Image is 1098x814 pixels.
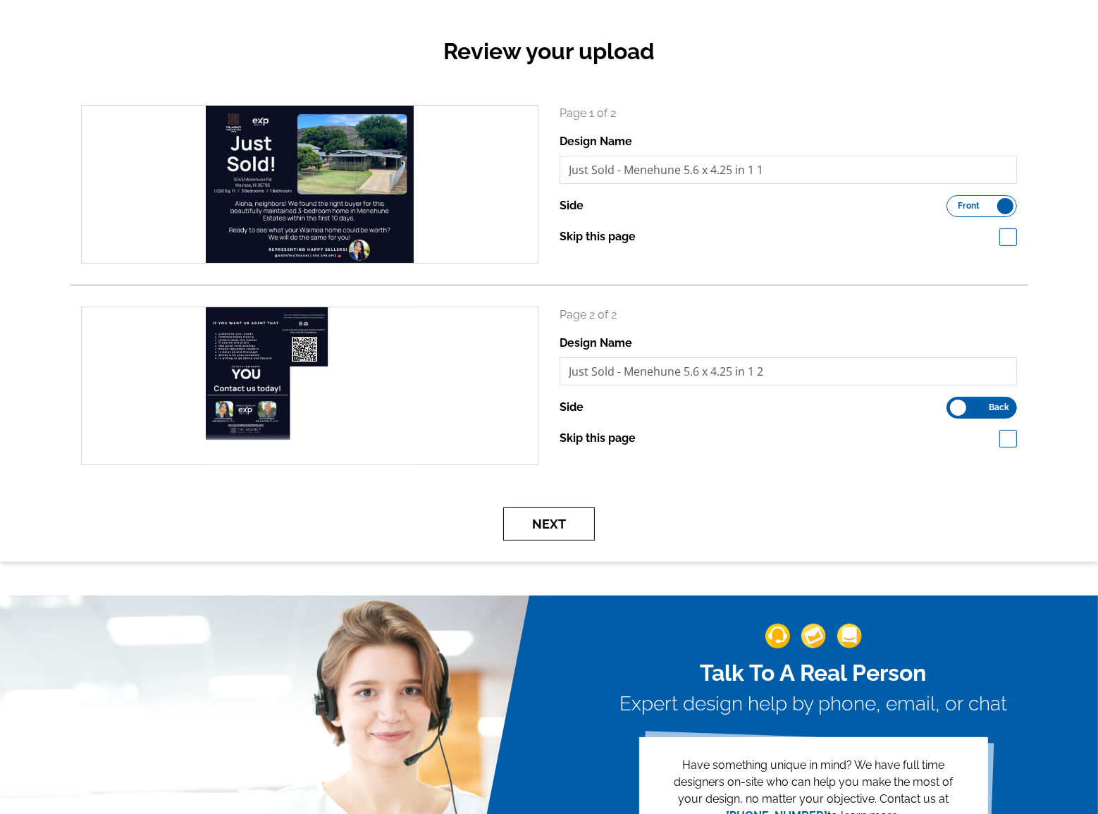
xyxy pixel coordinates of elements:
span: Front [958,202,980,209]
label: Side [560,399,584,416]
p: Page 2 of 2 [560,307,1017,323]
input: File Name [560,357,1017,386]
h2: Talk To A Real Person [619,660,1007,686]
button: Next [503,507,595,541]
h2: Review your upload [70,38,1028,65]
input: File Name [560,156,1017,184]
label: Skip this page [560,228,636,245]
span: Back [989,404,1009,411]
label: Design Name [560,133,632,150]
p: Page 1 of 2 [560,105,1017,122]
img: support-img-1.png [765,624,790,648]
img: support-img-2.png [801,624,826,648]
label: Side [560,197,584,214]
label: Design Name [560,335,632,352]
h3: Expert design help by phone, email, or chat [619,692,1007,716]
label: Skip this page [560,430,636,447]
img: support-img-3_1.png [837,624,862,648]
